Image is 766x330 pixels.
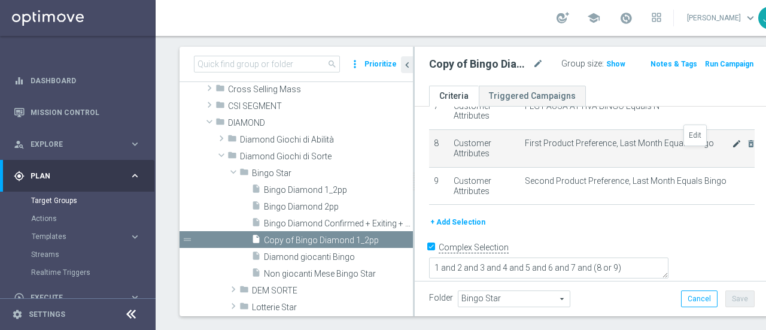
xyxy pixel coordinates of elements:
span: DIAMOND [228,118,413,128]
a: [PERSON_NAME]keyboard_arrow_down [686,9,758,27]
i: keyboard_arrow_right [129,231,141,243]
button: Prioritize [363,56,399,72]
h2: Copy of Bingo Diamond 1_2pp [429,57,530,71]
i: gps_fixed [14,171,25,181]
a: Target Groups [31,196,124,205]
span: CSI SEGMENT [228,101,413,111]
td: 8 [429,130,449,168]
i: more_vert [349,56,361,72]
a: Dashboard [31,65,141,96]
span: Show [606,60,625,68]
i: folder [215,100,225,114]
a: Streams [31,250,124,259]
span: Non giocanti Mese Bingo Star [264,269,413,279]
button: Run Campaign [704,57,755,71]
span: search [327,59,337,69]
a: Mission Control [31,96,141,128]
span: Explore [31,141,129,148]
span: Diamond Giochi di Abilit&#xE0; [240,135,413,145]
a: Actions [31,214,124,223]
div: Dashboard [14,65,141,96]
a: Triggered Campaigns [479,86,586,107]
i: equalizer [14,75,25,86]
a: Settings [29,311,65,318]
span: Diamond Giochi di Sorte [240,152,413,162]
i: insert_drive_file [251,184,261,198]
i: settings [12,309,23,320]
span: Plan [31,172,129,180]
div: Mission Control [14,96,141,128]
td: Customer Attributes [449,167,521,205]
i: keyboard_arrow_right [129,170,141,181]
input: Quick find group or folder [194,56,340,72]
button: Save [725,290,755,307]
button: Notes & Tags [649,57,698,71]
i: insert_drive_file [251,234,261,248]
a: Realtime Triggers [31,268,124,277]
span: Bingo Diamond Confirmed &#x2B; Exiting &#x2B; Young [264,219,413,229]
span: Bingo Diamond 1_2pp [264,185,413,195]
span: Cross Selling Mass [228,84,413,95]
span: Copy of Bingo Diamond 1_2pp [264,235,413,246]
span: Lotterie Star [252,302,413,313]
label: Group size [561,59,602,69]
span: school [587,11,600,25]
button: Templates keyboard_arrow_right [31,232,141,241]
i: folder [227,134,237,147]
div: Templates [32,233,129,240]
i: folder [239,284,249,298]
i: keyboard_arrow_right [129,292,141,303]
label: Complex Selection [439,242,509,253]
button: + Add Selection [429,216,487,229]
i: mode_edit [533,57,543,71]
button: equalizer Dashboard [13,76,141,86]
i: folder [239,167,249,181]
i: folder [239,301,249,315]
span: Bingo Star [252,168,413,178]
div: Mission Control [13,108,141,117]
i: chevron_left [402,59,413,71]
i: insert_drive_file [251,201,261,214]
i: mode_edit [732,139,741,149]
i: person_search [14,139,25,150]
span: keyboard_arrow_down [744,11,757,25]
td: Customer Attributes [449,92,521,130]
i: play_circle_outline [14,292,25,303]
div: Realtime Triggers [31,264,154,281]
label: : [602,59,604,69]
td: Customer Attributes [449,130,521,168]
i: folder [227,150,237,164]
i: insert_drive_file [251,268,261,281]
span: DEM SORTE [252,286,413,296]
i: delete_forever [746,139,756,149]
span: Second Product Preference, Last Month Equals Bingo [525,176,727,186]
td: 7 [429,92,449,130]
button: chevron_left [401,56,413,73]
span: First Product Preference, Last Month Equals Bingo [525,138,732,149]
div: Explore [14,139,129,150]
button: person_search Explore keyboard_arrow_right [13,140,141,149]
td: 9 [429,167,449,205]
i: folder [215,117,225,131]
button: gps_fixed Plan keyboard_arrow_right [13,171,141,181]
span: Execute [31,294,129,301]
div: Actions [31,210,154,228]
button: Cancel [681,290,718,307]
i: insert_drive_file [251,251,261,265]
button: play_circle_outline Execute keyboard_arrow_right [13,293,141,302]
span: Bingo Diamond 2pp [264,202,413,212]
a: Criteria [429,86,479,107]
div: Streams [31,246,154,264]
span: Templates [32,233,117,240]
div: Execute [14,292,129,303]
div: Plan [14,171,129,181]
div: Target Groups [31,192,154,210]
i: insert_drive_file [251,217,261,231]
div: Templates [31,228,154,246]
span: Diamond giocanti Bingo [264,252,413,262]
